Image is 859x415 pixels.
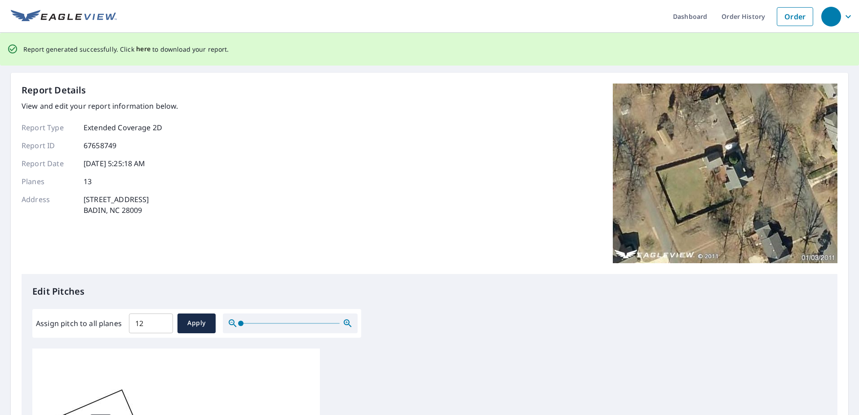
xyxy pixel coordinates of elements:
p: 67658749 [84,140,116,151]
p: Report ID [22,140,75,151]
p: [DATE] 5:25:18 AM [84,158,146,169]
span: Apply [185,318,208,329]
button: here [136,44,151,55]
a: Order [777,7,813,26]
p: Report Type [22,122,75,133]
p: [STREET_ADDRESS] BADIN, NC 28009 [84,194,149,216]
p: View and edit your report information below. [22,101,178,111]
p: 13 [84,176,92,187]
img: Top image [613,84,837,263]
input: 00.0 [129,311,173,336]
button: Apply [177,313,216,333]
img: EV Logo [11,10,117,23]
p: Planes [22,176,75,187]
p: Report generated successfully. Click to download your report. [23,44,229,55]
p: Report Date [22,158,75,169]
p: Address [22,194,75,216]
p: Edit Pitches [32,285,827,298]
p: Extended Coverage 2D [84,122,162,133]
label: Assign pitch to all planes [36,318,122,329]
p: Report Details [22,84,86,97]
